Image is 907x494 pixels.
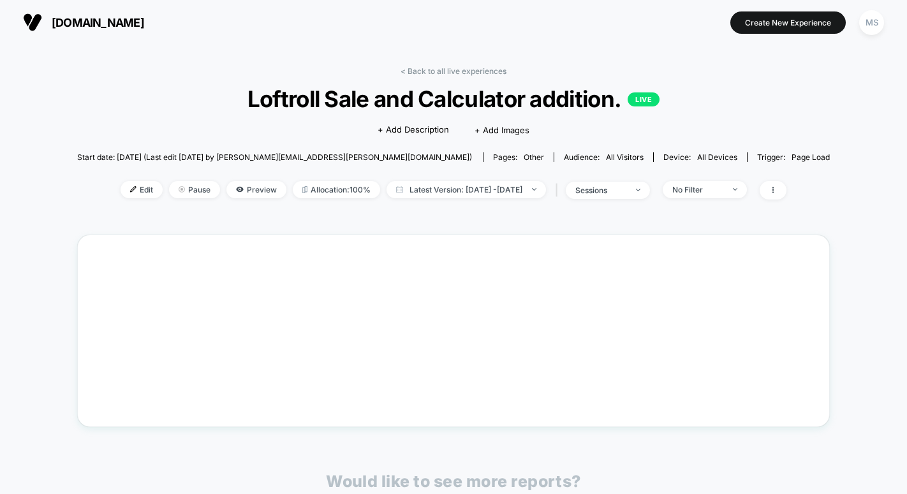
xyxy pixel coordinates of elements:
[475,125,529,135] span: + Add Images
[859,10,884,35] div: MS
[378,124,449,136] span: + Add Description
[302,186,307,193] img: rebalance
[855,10,888,36] button: MS
[493,152,544,162] div: Pages:
[628,92,660,106] p: LIVE
[396,186,403,193] img: calendar
[552,181,566,200] span: |
[23,13,42,32] img: Visually logo
[653,152,747,162] span: Device:
[19,12,148,33] button: [DOMAIN_NAME]
[733,188,737,191] img: end
[226,181,286,198] span: Preview
[532,188,536,191] img: end
[401,66,506,76] a: < Back to all live experiences
[757,152,830,162] div: Trigger:
[326,472,581,491] p: Would like to see more reports?
[293,181,380,198] span: Allocation: 100%
[606,152,644,162] span: All Visitors
[52,16,144,29] span: [DOMAIN_NAME]
[564,152,644,162] div: Audience:
[169,181,220,198] span: Pause
[792,152,830,162] span: Page Load
[524,152,544,162] span: other
[672,185,723,194] div: No Filter
[115,85,792,112] span: Loftroll Sale and Calculator addition.
[77,152,472,162] span: Start date: [DATE] (Last edit [DATE] by [PERSON_NAME][EMAIL_ADDRESS][PERSON_NAME][DOMAIN_NAME])
[179,186,185,193] img: end
[636,189,640,191] img: end
[130,186,136,193] img: edit
[730,11,846,34] button: Create New Experience
[697,152,737,162] span: all devices
[121,181,163,198] span: Edit
[387,181,546,198] span: Latest Version: [DATE] - [DATE]
[575,185,626,195] div: sessions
